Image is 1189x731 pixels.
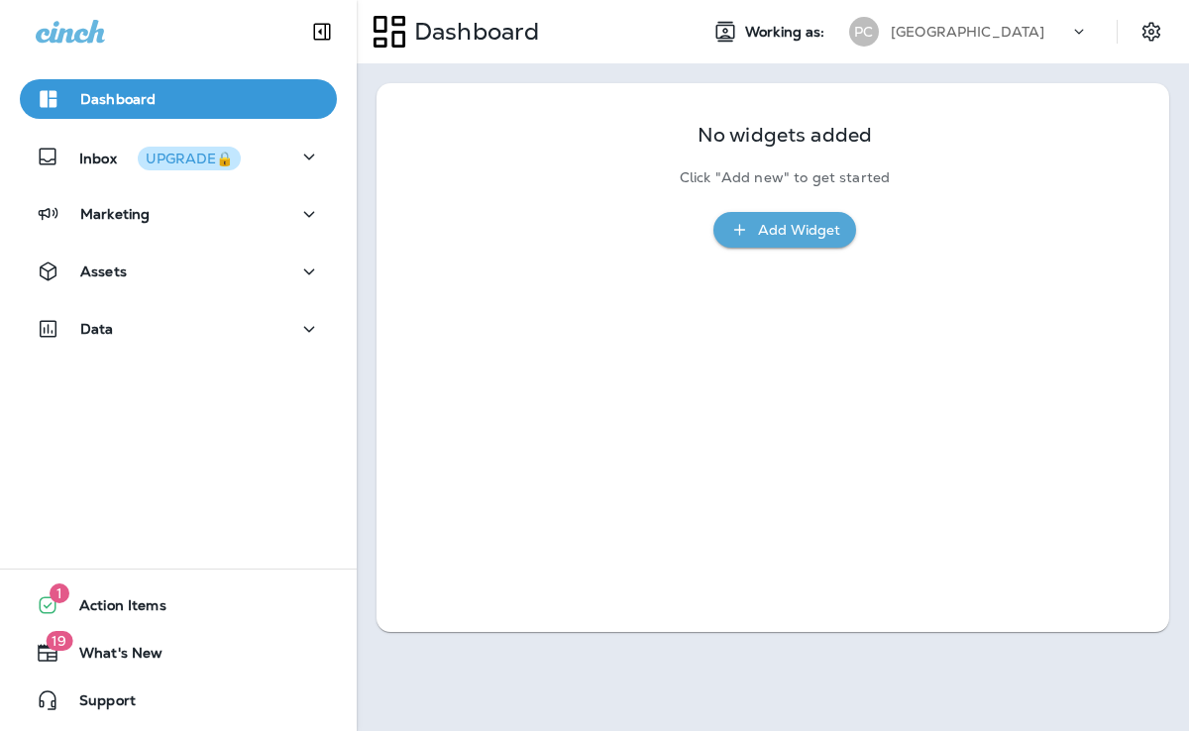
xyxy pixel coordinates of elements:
[891,24,1044,40] p: [GEOGRAPHIC_DATA]
[59,692,136,716] span: Support
[146,152,233,165] div: UPGRADE🔒
[20,680,337,720] button: Support
[46,631,72,651] span: 19
[20,633,337,673] button: 19What's New
[59,597,166,621] span: Action Items
[20,79,337,119] button: Dashboard
[680,169,890,186] p: Click "Add new" to get started
[20,137,337,176] button: InboxUPGRADE🔒
[50,583,69,603] span: 1
[20,585,337,625] button: 1Action Items
[758,218,840,243] div: Add Widget
[80,91,156,107] p: Dashboard
[80,321,114,337] p: Data
[20,252,337,291] button: Assets
[79,147,241,167] p: Inbox
[698,127,872,144] p: No widgets added
[1134,14,1169,50] button: Settings
[138,147,241,170] button: UPGRADE🔒
[80,263,127,279] p: Assets
[20,309,337,349] button: Data
[20,194,337,234] button: Marketing
[80,206,150,222] p: Marketing
[745,24,829,41] span: Working as:
[59,645,162,669] span: What's New
[849,17,879,47] div: PC
[294,12,350,52] button: Collapse Sidebar
[406,17,539,47] p: Dashboard
[713,212,856,249] button: Add Widget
